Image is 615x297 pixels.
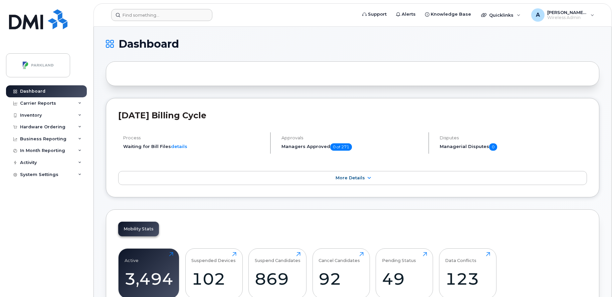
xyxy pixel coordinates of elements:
[191,252,236,295] a: Suspended Devices102
[123,143,264,150] li: Waiting for Bill Files
[119,39,179,49] span: Dashboard
[171,144,187,149] a: details
[281,143,423,151] h5: Managers Approved
[255,252,300,263] div: Suspend Candidates
[382,252,427,295] a: Pending Status49
[445,252,476,263] div: Data Conflicts
[123,135,264,140] h4: Process
[125,269,173,289] div: 3,494
[489,143,497,151] span: 0
[125,252,173,295] a: Active3,494
[319,269,364,289] div: 92
[319,252,364,295] a: Cancel Candidates92
[191,269,236,289] div: 102
[255,269,300,289] div: 869
[382,252,416,263] div: Pending Status
[281,135,423,140] h4: Approvals
[319,252,360,263] div: Cancel Candidates
[118,110,587,120] h2: [DATE] Billing Cycle
[330,143,352,151] span: 0 of 271
[255,252,300,295] a: Suspend Candidates869
[382,269,427,289] div: 49
[440,143,587,151] h5: Managerial Disputes
[445,269,490,289] div: 123
[336,175,365,180] span: More Details
[445,252,490,295] a: Data Conflicts123
[440,135,587,140] h4: Disputes
[125,252,139,263] div: Active
[191,252,236,263] div: Suspended Devices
